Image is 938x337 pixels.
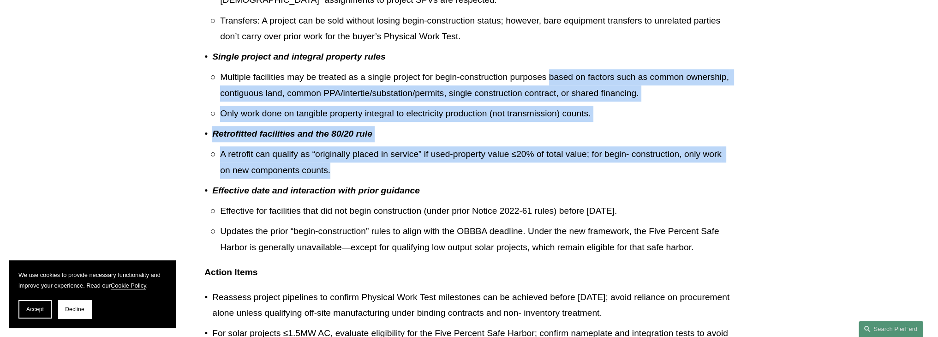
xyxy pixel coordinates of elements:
[111,282,146,289] a: Cookie Policy
[220,69,734,101] p: Multiple facilities may be treated as a single project for begin-construction purposes based on f...
[220,146,734,178] p: A retrofit can qualify as “originally placed in service” if used-property value ≤20% of total val...
[220,203,734,219] p: Effective for facilities that did not begin construction (under prior Notice 2022-61 rules) befor...
[18,300,52,319] button: Accept
[212,129,372,138] em: Retrofitted facilities and the 80/20 rule
[220,13,734,45] p: Transfers: A project can be sold without losing begin-construction status; however, bare equipmen...
[65,306,84,313] span: Decline
[204,267,257,277] strong: Action Items
[212,186,420,195] em: Effective date and interaction with prior guidance
[212,52,385,61] em: Single project and integral property rules
[26,306,44,313] span: Accept
[220,106,734,122] p: Only work done on tangible property integral to electricity production (not transmission) counts.
[859,321,923,337] a: Search this site
[9,260,175,328] section: Cookie banner
[58,300,91,319] button: Decline
[212,289,734,321] p: Reassess project pipelines to confirm Physical Work Test milestones can be achieved before [DATE]...
[18,270,166,291] p: We use cookies to provide necessary functionality and improve your experience. Read our .
[220,223,734,255] p: Updates the prior “begin-construction” rules to align with the OBBBA deadline. Under the new fram...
